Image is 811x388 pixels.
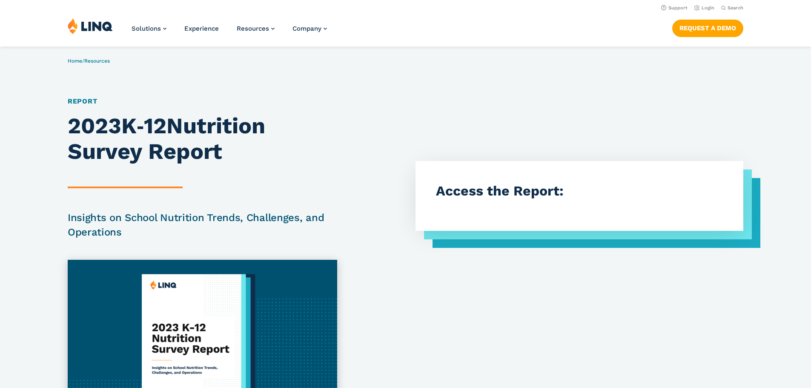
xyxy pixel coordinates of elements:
a: Solutions [132,25,166,32]
img: LINQ | K‑12 Software [68,18,113,34]
span: / [68,58,110,64]
a: Login [694,5,714,11]
h3: Access the Report: [436,181,723,201]
a: Report [68,97,97,105]
span: Resources [237,25,269,32]
h2: Insights on School Nutrition Trends, Challenges, and Operations [68,210,338,239]
strong: K‑12 [121,113,166,139]
a: Company [292,25,327,32]
a: Support [661,5,688,11]
a: Home [68,58,82,64]
h1: 2023 Nutrition Survey Report [68,113,338,164]
a: Resources [237,25,275,32]
button: Open Search Bar [721,5,743,11]
nav: Button Navigation [672,18,743,37]
span: Search [728,5,743,11]
span: Company [292,25,321,32]
span: Solutions [132,25,161,32]
nav: Primary Navigation [132,18,327,46]
a: Experience [184,25,219,32]
a: Resources [84,58,110,64]
a: Request a Demo [672,20,743,37]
